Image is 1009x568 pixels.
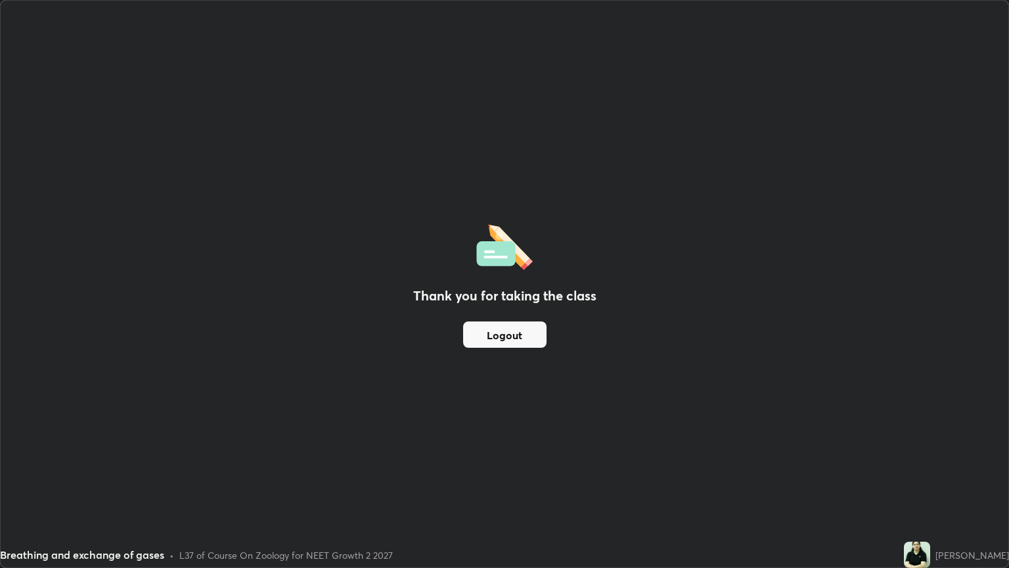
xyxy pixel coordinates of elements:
[935,548,1009,562] div: [PERSON_NAME]
[413,286,596,306] h2: Thank you for taking the class
[179,548,393,562] div: L37 of Course On Zoology for NEET Growth 2 2027
[476,220,533,270] img: offlineFeedback.1438e8b3.svg
[463,321,547,348] button: Logout
[904,542,930,568] img: 0347c7502dd04f17958bae7697f24a18.jpg
[169,548,174,562] div: •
